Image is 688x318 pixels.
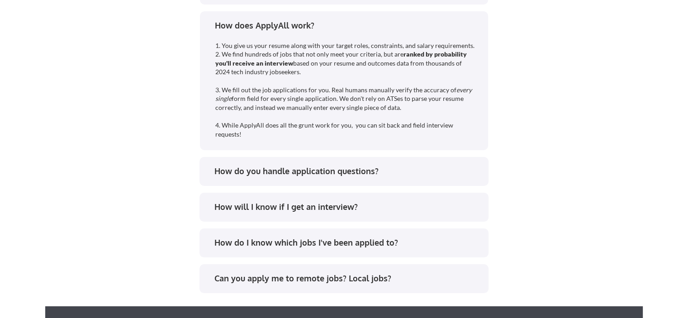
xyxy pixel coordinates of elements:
[214,237,480,248] div: How do I know which jobs I've been applied to?
[214,166,480,177] div: How do you handle application questions?
[214,273,480,284] div: Can you apply me to remote jobs? Local jobs?
[215,50,468,67] strong: ranked by probability you'll receive an interview
[214,201,480,213] div: How will I know if I get an interview?
[215,41,476,139] div: 1. You give us your resume along with your target roles, constraints, and salary requirements. 2....
[215,20,480,31] div: How does ApplyAll work?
